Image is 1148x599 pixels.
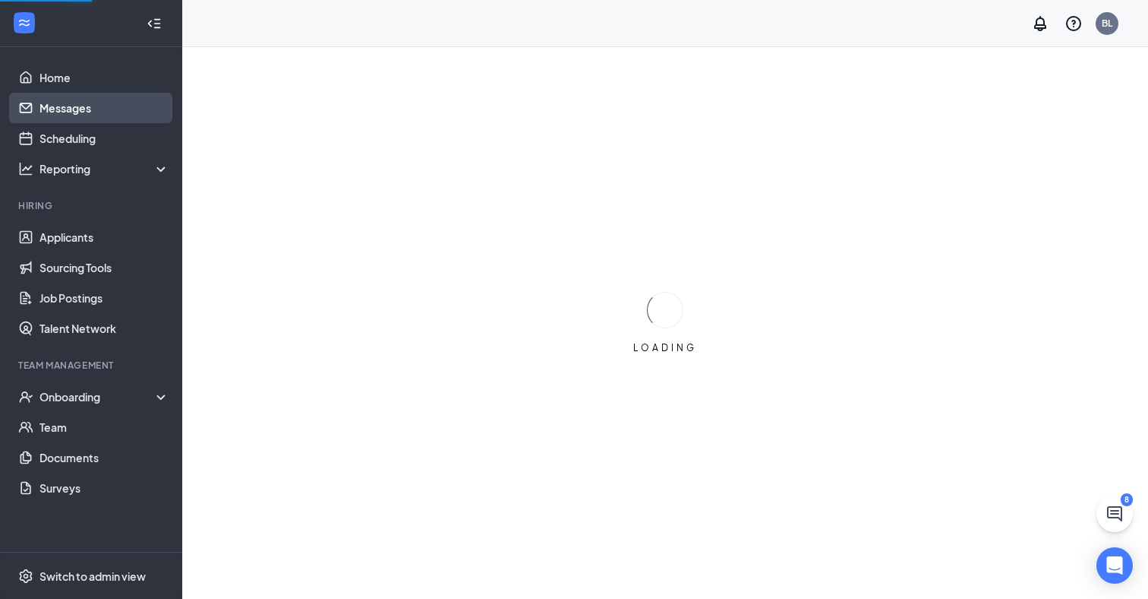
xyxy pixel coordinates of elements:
a: Documents [39,442,169,473]
a: Scheduling [39,123,169,154]
div: BL [1102,17,1112,30]
svg: Notifications [1031,14,1049,33]
svg: Collapse [147,16,162,31]
div: Open Intercom Messenger [1096,547,1133,584]
a: Messages [39,93,169,123]
a: Job Postings [39,283,169,313]
a: Surveys [39,473,169,503]
svg: UserCheck [18,389,33,404]
div: Hiring [18,199,166,212]
svg: Settings [18,569,33,584]
div: Onboarding [39,389,156,404]
button: ChatActive [1096,496,1133,532]
a: Sourcing Tools [39,252,169,283]
a: Team [39,412,169,442]
a: Home [39,62,169,93]
div: Switch to admin view [39,569,146,584]
a: Talent Network [39,313,169,344]
svg: ChatActive [1105,505,1124,523]
div: Reporting [39,161,170,176]
svg: Analysis [18,161,33,176]
svg: WorkstreamLogo [17,15,32,30]
div: Team Management [18,359,166,372]
svg: QuestionInfo [1064,14,1083,33]
div: 8 [1121,493,1133,506]
div: LOADING [627,341,703,354]
a: Applicants [39,222,169,252]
